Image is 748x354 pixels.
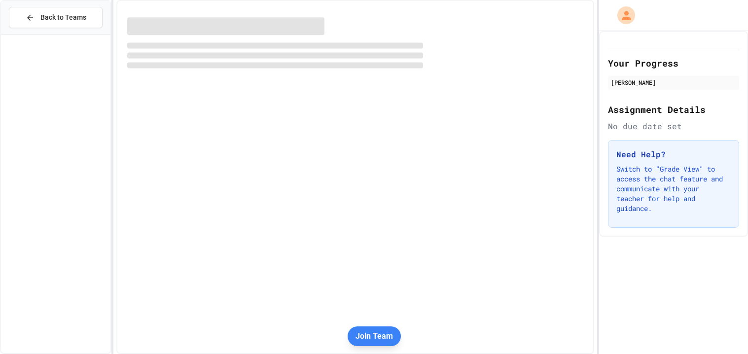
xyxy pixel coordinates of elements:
[348,326,401,346] button: Join Team
[616,148,731,160] h3: Need Help?
[616,164,731,213] p: Switch to "Grade View" to access the chat feature and communicate with your teacher for help and ...
[40,12,86,23] span: Back to Teams
[607,4,638,27] div: My Account
[608,56,739,70] h2: Your Progress
[666,272,738,314] iframe: chat widget
[608,120,739,132] div: No due date set
[707,315,738,344] iframe: chat widget
[9,7,103,28] button: Back to Teams
[608,103,739,116] h2: Assignment Details
[611,78,736,87] div: [PERSON_NAME]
